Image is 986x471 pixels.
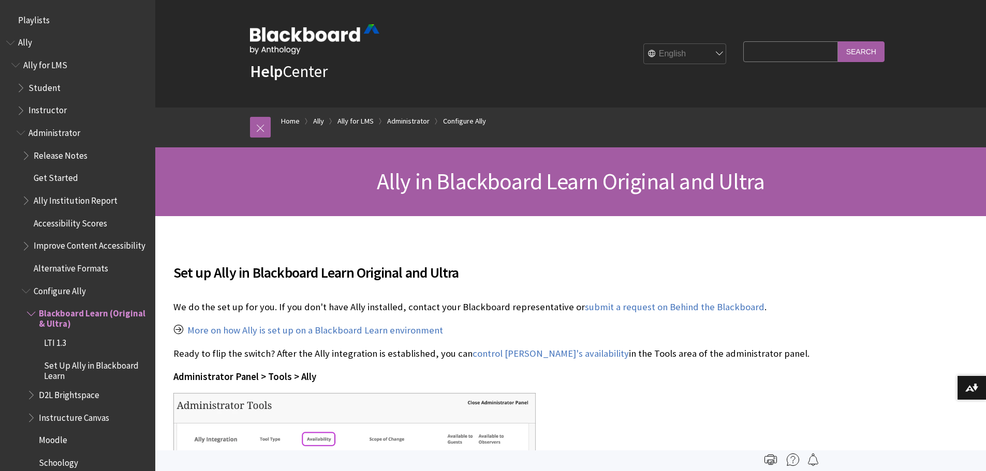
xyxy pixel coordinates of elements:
span: Ally Institution Report [34,192,117,206]
span: Alternative Formats [34,260,108,274]
img: More help [787,453,799,466]
span: Ally for LMS [23,56,67,70]
span: Set up Ally in Blackboard Learn Original and Ultra [173,262,815,283]
span: Blackboard Learn (Original & Ultra) [39,305,148,329]
a: Home [281,115,300,128]
span: Configure Ally [34,282,86,296]
a: Ally for LMS [337,115,374,128]
nav: Book outline for Playlists [6,11,149,29]
select: Site Language Selector [644,44,727,65]
a: Ally [313,115,324,128]
span: Get Started [34,170,78,184]
span: Administrator Panel > Tools > Ally [173,371,316,383]
span: LTI 1.3 [44,335,66,348]
span: Improve Content Accessibility [34,237,145,251]
img: Print [764,453,777,466]
input: Search [838,41,885,62]
span: Moodle [39,432,67,446]
a: Administrator [387,115,430,128]
span: Release Notes [34,147,87,161]
p: Ready to flip the switch? After the Ally integration is established, you can in the Tools area of... [173,347,810,360]
span: Administrator [28,124,80,138]
a: HelpCenter [250,61,328,82]
img: Blackboard by Anthology [250,24,379,54]
a: Configure Ally [443,115,486,128]
p: We do the set up for you. If you don't have Ally installed, contact your Blackboard representativ... [173,300,810,314]
span: Instructure Canvas [39,409,109,423]
span: Student [28,79,61,93]
a: submit a request on Behind the Blackboard [585,301,764,313]
img: Follow this page [807,453,819,466]
span: Ally [18,34,32,48]
span: D2L Brightspace [39,386,99,400]
a: More on how Ally is set up on a Blackboard Learn environment [187,324,443,337]
span: Schoology [39,454,78,468]
span: Playlists [18,11,50,25]
span: Ally in Blackboard Learn Original and Ultra [377,167,765,195]
span: Accessibility Scores [34,215,107,229]
strong: Help [250,61,283,82]
a: control [PERSON_NAME]'s availability [473,347,629,360]
span: Set Up Ally in Blackboard Learn [44,357,148,381]
span: Instructor [28,102,67,116]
